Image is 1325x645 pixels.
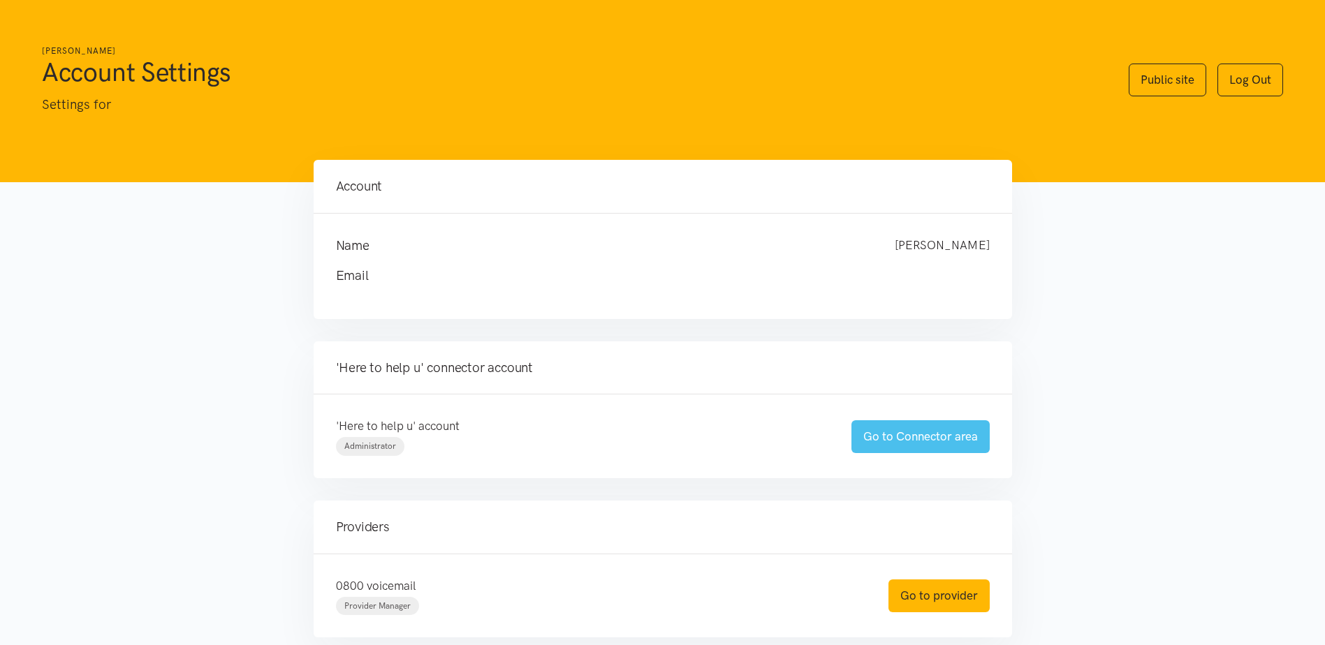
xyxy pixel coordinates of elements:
[336,358,990,378] h4: 'Here to help u' connector account
[881,236,1004,255] div: [PERSON_NAME]
[42,55,1101,89] h1: Account Settings
[344,441,396,451] span: Administrator
[336,577,861,595] p: 0800 voicemail
[888,579,990,612] a: Go to provider
[1129,64,1206,96] a: Public site
[336,266,962,286] h4: Email
[851,420,990,453] a: Go to Connector area
[336,417,823,436] p: 'Here to help u' account
[336,517,990,537] h4: Providers
[1217,64,1283,96] a: Log Out
[42,94,1101,115] p: Settings for
[42,45,1101,58] h6: [PERSON_NAME]
[336,177,990,196] h4: Account
[344,601,411,611] span: Provider Manager
[336,236,867,255] h4: Name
